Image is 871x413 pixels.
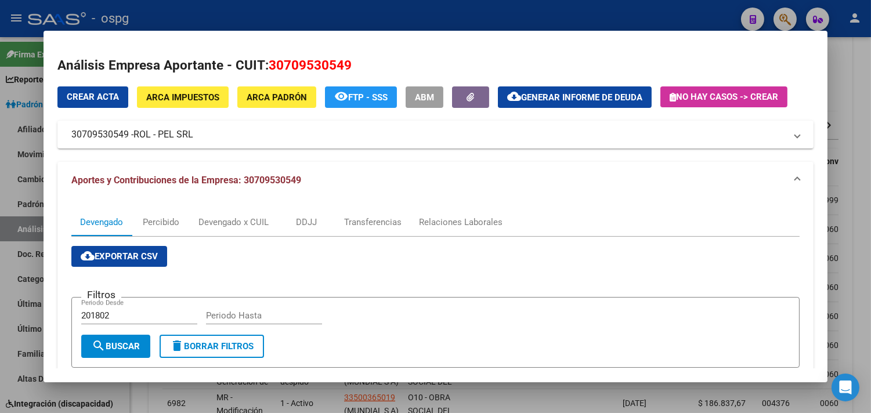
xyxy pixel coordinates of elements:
[198,216,269,229] div: Devengado x CUIL
[71,128,786,142] mat-panel-title: 30709530549 -
[67,92,119,102] span: Crear Acta
[81,335,150,358] button: Buscar
[80,216,123,229] div: Devengado
[269,57,352,73] span: 30709530549
[81,249,95,263] mat-icon: cloud_download
[170,341,254,352] span: Borrar Filtros
[406,86,443,108] button: ABM
[57,86,128,108] button: Crear Acta
[521,92,642,103] span: Generar informe de deuda
[137,86,229,108] button: ARCA Impuestos
[344,216,402,229] div: Transferencias
[415,92,434,103] span: ABM
[92,339,106,353] mat-icon: search
[170,339,184,353] mat-icon: delete
[325,86,397,108] button: FTP - SSS
[660,86,787,107] button: No hay casos -> Crear
[81,288,121,301] h3: Filtros
[143,216,179,229] div: Percibido
[57,56,814,75] h2: Análisis Empresa Aportante - CUIT:
[498,86,652,108] button: Generar informe de deuda
[507,89,521,103] mat-icon: cloud_download
[237,86,316,108] button: ARCA Padrón
[419,216,503,229] div: Relaciones Laborales
[81,251,158,262] span: Exportar CSV
[348,92,388,103] span: FTP - SSS
[296,216,317,229] div: DDJJ
[71,175,301,186] span: Aportes y Contribuciones de la Empresa: 30709530549
[160,335,264,358] button: Borrar Filtros
[334,89,348,103] mat-icon: remove_red_eye
[92,341,140,352] span: Buscar
[57,162,814,199] mat-expansion-panel-header: Aportes y Contribuciones de la Empresa: 30709530549
[670,92,778,102] span: No hay casos -> Crear
[133,128,193,142] span: ROL - PEL SRL
[57,121,814,148] mat-expansion-panel-header: 30709530549 -ROL - PEL SRL
[71,246,167,267] button: Exportar CSV
[146,92,219,103] span: ARCA Impuestos
[247,92,307,103] span: ARCA Padrón
[832,374,859,401] div: Open Intercom Messenger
